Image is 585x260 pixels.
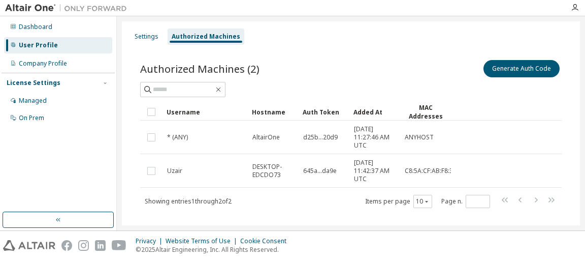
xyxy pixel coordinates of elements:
[167,133,188,141] span: * (ANY)
[354,125,396,150] span: [DATE] 11:27:46 AM UTC
[441,195,490,208] span: Page n.
[303,104,345,120] div: Auth Token
[135,33,158,41] div: Settings
[354,159,396,183] span: [DATE] 11:42:37 AM UTC
[19,114,44,122] div: On Prem
[353,104,396,120] div: Added At
[19,23,52,31] div: Dashboard
[136,237,166,245] div: Privacy
[19,41,58,49] div: User Profile
[136,245,292,254] p: © 2025 Altair Engineering, Inc. All Rights Reserved.
[240,237,292,245] div: Cookie Consent
[3,240,55,251] img: altair_logo.svg
[167,167,182,175] span: Uzair
[140,62,259,76] span: Authorized Machines (2)
[61,240,72,251] img: facebook.svg
[303,133,338,141] span: d25b...20d9
[252,133,280,141] span: AltairOne
[95,240,106,251] img: linkedin.svg
[112,240,126,251] img: youtube.svg
[166,237,240,245] div: Website Terms of Use
[145,197,232,206] span: Showing entries 1 through 2 of 2
[416,197,430,206] button: 10
[303,167,337,175] span: 645a...da9e
[167,104,244,120] div: Username
[5,3,132,13] img: Altair One
[405,133,434,141] span: ANYHOST
[483,60,560,77] button: Generate Auth Code
[365,195,432,208] span: Items per page
[405,167,457,175] span: C8:5A:CF:AB:F8:3C
[172,33,240,41] div: Authorized Machines
[19,97,47,105] div: Managed
[7,79,60,87] div: License Settings
[252,163,294,179] span: DESKTOP-EDCDO73
[404,103,447,121] div: MAC Addresses
[252,104,295,120] div: Hostname
[19,60,67,68] div: Company Profile
[78,240,89,251] img: instagram.svg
